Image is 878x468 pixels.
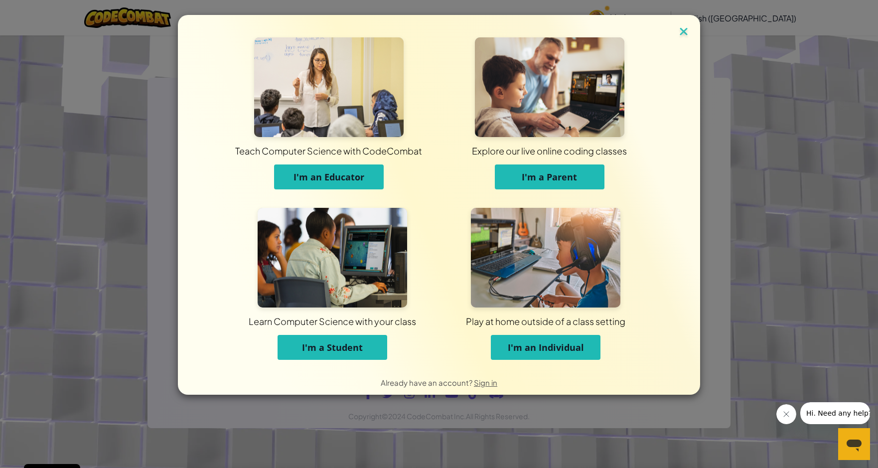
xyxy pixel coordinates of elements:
button: I'm an Educator [274,164,384,189]
div: Explore our live online coding classes [293,145,806,157]
span: Hi. Need any help? [6,7,72,15]
span: I'm an Individual [508,341,584,353]
iframe: Button to launch messaging window [838,428,870,460]
a: Sign in [474,378,497,387]
img: For Educators [254,37,404,137]
span: I'm an Educator [293,171,364,183]
div: Play at home outside of a class setting [300,315,791,327]
button: I'm a Parent [495,164,604,189]
img: For Parents [475,37,624,137]
button: I'm an Individual [491,335,600,360]
span: I'm a Parent [522,171,577,183]
iframe: Message from company [800,402,870,424]
img: close icon [677,25,690,40]
span: Already have an account? [381,378,474,387]
img: For Students [258,208,407,308]
span: I'm a Student [302,341,363,353]
img: For Individuals [471,208,620,308]
button: I'm a Student [278,335,387,360]
iframe: Close message [776,404,796,424]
